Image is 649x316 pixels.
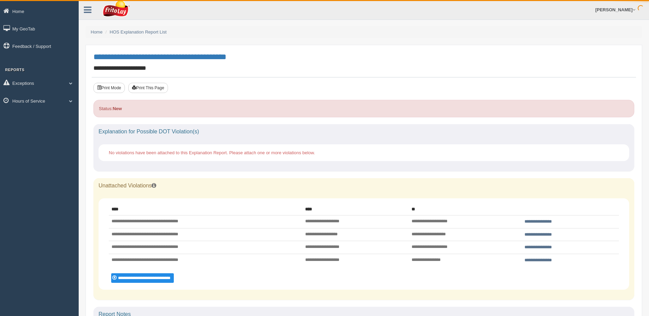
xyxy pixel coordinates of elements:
a: HOS Explanation Report List [110,29,167,35]
a: Home [91,29,103,35]
span: No violations have been attached to this Explanation Report. Please attach one or more violations... [109,150,315,155]
strong: New [113,106,122,111]
div: Explanation for Possible DOT Violation(s) [93,124,634,139]
div: Status: [93,100,634,117]
button: Print Mode [93,83,125,93]
button: Print This Page [128,83,168,93]
div: Unattached Violations [93,178,634,193]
